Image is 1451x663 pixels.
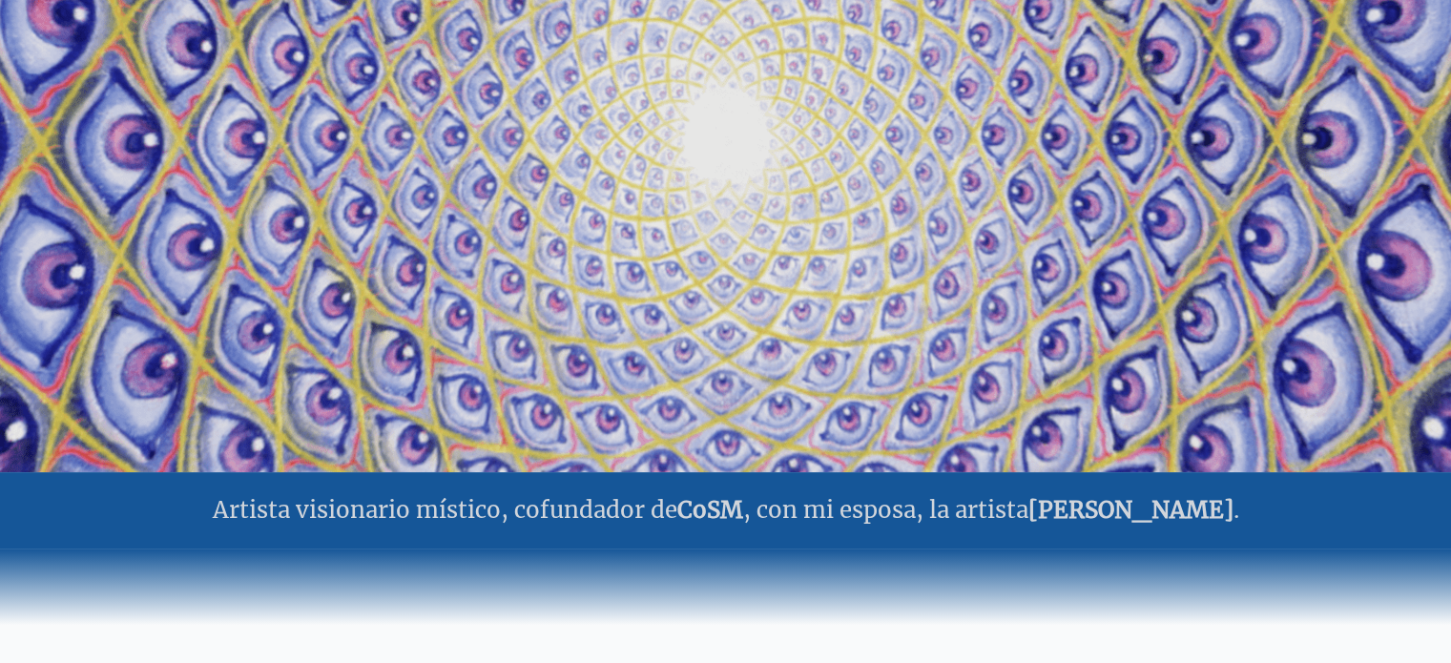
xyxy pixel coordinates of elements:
font: . [1233,495,1239,525]
font: , con mi esposa, la artista [743,495,1028,525]
font: Artista visionario místico, cofundador de [213,495,677,525]
a: CoSM [677,495,743,525]
a: [PERSON_NAME] [1028,495,1233,525]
